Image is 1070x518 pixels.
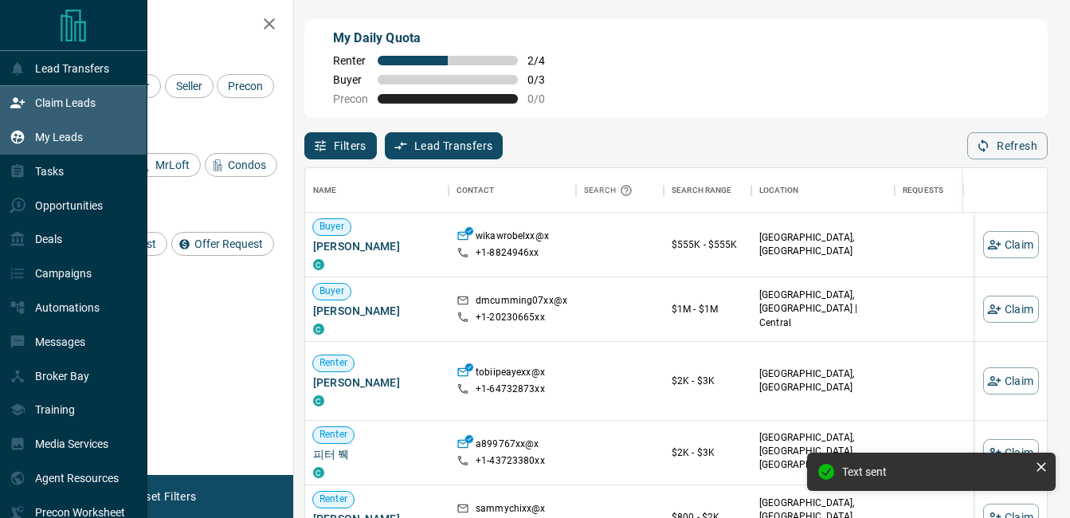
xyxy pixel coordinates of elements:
div: Contact [457,168,494,213]
button: Reset Filters [121,483,206,510]
div: MrLoft [132,153,201,177]
div: Offer Request [171,232,274,256]
p: $2K - $3K [672,445,743,460]
button: Claim [983,296,1039,323]
div: condos.ca [313,467,324,478]
div: Condos [205,153,277,177]
div: Precon [217,74,274,98]
p: [GEOGRAPHIC_DATA], [GEOGRAPHIC_DATA] | Central [759,288,887,329]
div: Contact [449,168,576,213]
p: +1- 43723380xx [476,454,545,468]
span: Condos [222,159,272,171]
span: 0 / 3 [527,73,562,86]
p: [GEOGRAPHIC_DATA], [GEOGRAPHIC_DATA] [759,231,887,258]
span: Seller [170,80,208,92]
h2: Filters [51,16,277,35]
span: Buyer [313,285,351,298]
p: $2K - $3K [672,374,743,388]
div: condos.ca [313,324,324,335]
div: Text sent [842,465,1029,478]
p: $1M - $1M [672,302,743,316]
span: Precon [222,80,268,92]
div: Search Range [664,168,751,213]
div: Location [751,168,895,213]
span: 0 / 0 [527,92,562,105]
span: Offer Request [189,237,268,250]
span: Renter [313,356,354,370]
span: [PERSON_NAME] [313,375,441,390]
p: My Daily Quota [333,29,562,48]
div: Requests [903,168,943,213]
span: [PERSON_NAME] [313,303,441,319]
div: Name [313,168,337,213]
button: Refresh [967,132,1048,159]
span: Buyer [333,73,368,86]
span: Renter [313,428,354,441]
p: +1- 20230665xx [476,311,545,324]
p: dmcumming07xx@x [476,294,567,311]
button: Claim [983,367,1039,394]
span: [PERSON_NAME] [313,238,441,254]
div: condos.ca [313,395,324,406]
p: +1- 64732873xx [476,383,545,396]
p: [GEOGRAPHIC_DATA], [GEOGRAPHIC_DATA], [GEOGRAPHIC_DATA] | [GEOGRAPHIC_DATA] [759,431,887,486]
span: Precon [333,92,368,105]
span: Buyer [313,220,351,233]
p: wikawrobelxx@x [476,230,549,246]
div: Search Range [672,168,732,213]
button: Claim [983,231,1039,258]
div: Name [305,168,449,213]
button: Lead Transfers [385,132,504,159]
div: Seller [165,74,214,98]
p: $555K - $555K [672,237,743,252]
div: Search [584,168,637,213]
p: tobiipeayexx@x [476,366,545,383]
div: Location [759,168,798,213]
span: 피터 붹 [313,446,441,462]
span: 2 / 4 [527,54,562,67]
span: MrLoft [150,159,195,171]
span: Renter [313,492,354,506]
p: [GEOGRAPHIC_DATA], [GEOGRAPHIC_DATA] [759,367,887,394]
p: a899767xx@x [476,438,539,454]
span: Renter [333,54,368,67]
button: Claim [983,439,1039,466]
button: Filters [304,132,377,159]
div: condos.ca [313,259,324,270]
p: +1- 8824946xx [476,246,539,260]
